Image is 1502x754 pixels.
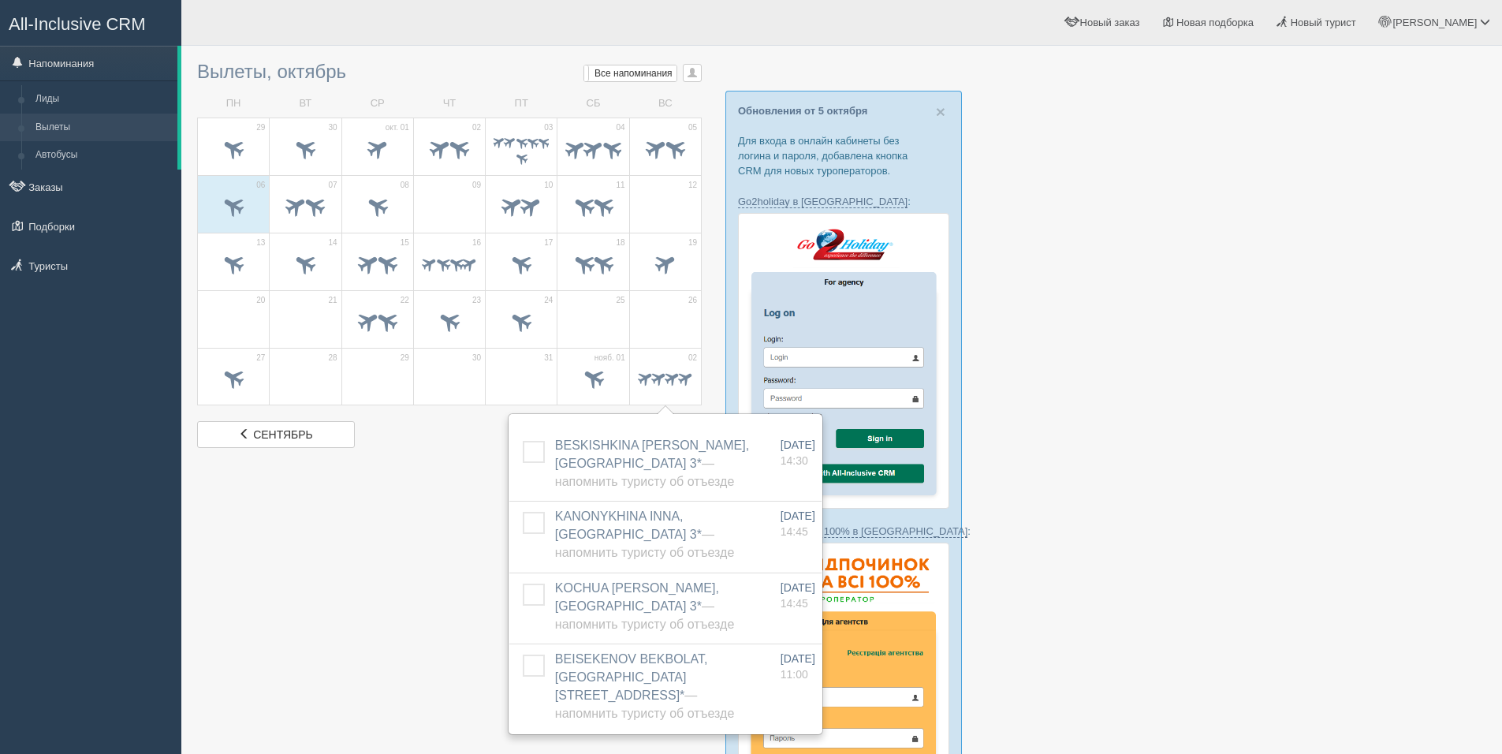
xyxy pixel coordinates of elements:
[738,525,967,538] a: Відпочинок на всі 100% в [GEOGRAPHIC_DATA]
[328,122,337,133] span: 30
[936,103,945,121] span: ×
[256,122,265,133] span: 29
[328,353,337,364] span: 28
[28,141,177,170] a: Автобусы
[738,194,949,209] p: :
[936,103,945,120] button: Close
[688,180,697,191] span: 12
[197,62,702,82] h3: Вылеты, октябрь
[9,14,146,34] span: All-Inclusive CRM
[472,237,481,248] span: 16
[781,651,815,682] a: [DATE] 11:00
[617,237,625,248] span: 18
[544,295,553,306] span: 24
[401,295,409,306] span: 22
[555,599,734,631] span: — Напомнить туристу об отъезде
[617,122,625,133] span: 04
[544,237,553,248] span: 17
[594,353,625,364] span: нояб. 01
[688,122,697,133] span: 05
[544,122,553,133] span: 03
[1176,17,1254,28] span: Новая подборка
[781,581,815,594] span: [DATE]
[555,439,749,488] a: BESKISHKINA [PERSON_NAME], [GEOGRAPHIC_DATA] 3*— Напомнить туристу об отъезде
[781,439,815,451] span: [DATE]
[781,597,808,610] span: 14:45
[198,90,270,118] td: ПН
[413,90,485,118] td: ЧТ
[256,353,265,364] span: 27
[1,1,181,44] a: All-Inclusive CRM
[472,353,481,364] span: 30
[781,525,808,538] span: 14:45
[555,510,734,559] span: KANONYKHINA INNA, [GEOGRAPHIC_DATA] 3*
[256,295,265,306] span: 20
[629,90,701,118] td: ВС
[617,180,625,191] span: 11
[738,196,908,208] a: Go2holiday в [GEOGRAPHIC_DATA]
[28,85,177,114] a: Лиды
[472,295,481,306] span: 23
[594,68,673,79] span: Все напоминания
[328,237,337,248] span: 14
[328,180,337,191] span: 07
[253,428,313,441] span: сентябрь
[688,295,697,306] span: 26
[617,295,625,306] span: 25
[555,439,749,488] span: BESKISHKINA [PERSON_NAME], [GEOGRAPHIC_DATA] 3*
[555,457,734,488] span: — Напомнить туристу об отъезде
[544,353,553,364] span: 31
[555,510,734,559] a: KANONYKHINA INNA, [GEOGRAPHIC_DATA] 3*— Напомнить туристу об отъезде
[781,437,815,468] a: [DATE] 14:30
[1392,17,1477,28] span: [PERSON_NAME]
[738,524,949,539] p: :
[401,180,409,191] span: 08
[738,213,949,509] img: go2holiday-login-via-crm-for-travel-agents.png
[328,295,337,306] span: 21
[270,90,341,118] td: ВТ
[738,133,949,178] p: Для входа в онлайн кабинеты без логина и пароля, добавлена кнопка CRM для новых туроператоров.
[781,454,808,467] span: 14:30
[401,353,409,364] span: 29
[401,237,409,248] span: 15
[781,652,815,665] span: [DATE]
[557,90,629,118] td: СБ
[555,581,734,631] span: KOCHUA [PERSON_NAME], [GEOGRAPHIC_DATA] 3*
[1080,17,1140,28] span: Новый заказ
[544,180,553,191] span: 10
[28,114,177,142] a: Вылеты
[781,580,815,611] a: [DATE] 14:45
[555,652,734,720] span: BEISEKENOV BEKBOLAT, [GEOGRAPHIC_DATA][STREET_ADDRESS]*
[688,237,697,248] span: 19
[341,90,413,118] td: СР
[1291,17,1356,28] span: Новый турист
[486,90,557,118] td: ПТ
[781,668,808,681] span: 11:00
[688,353,697,364] span: 02
[555,652,734,720] a: BEISEKENOV BEKBOLAT, [GEOGRAPHIC_DATA][STREET_ADDRESS]*— Напомнить туристу об отъезде
[472,122,481,133] span: 02
[555,581,734,631] a: KOCHUA [PERSON_NAME], [GEOGRAPHIC_DATA] 3*— Напомнить туристу об отъезде
[256,237,265,248] span: 13
[781,510,815,522] span: [DATE]
[256,180,265,191] span: 06
[781,508,815,539] a: [DATE] 14:45
[197,421,355,448] a: сентябрь
[472,180,481,191] span: 09
[738,105,867,117] a: Обновления от 5 октября
[386,122,409,133] span: окт. 01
